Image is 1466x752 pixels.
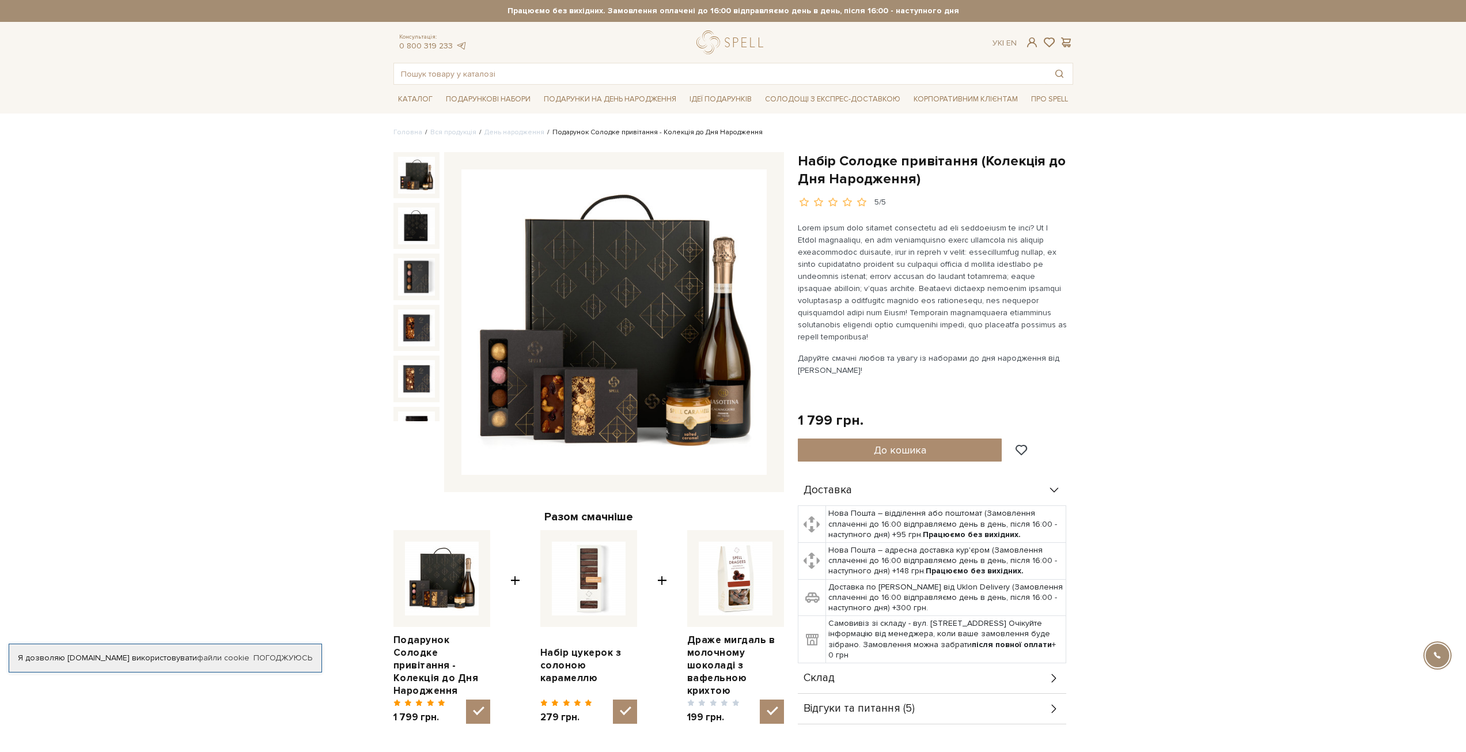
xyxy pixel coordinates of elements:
span: Консультація: [399,33,467,41]
a: En [1006,38,1017,48]
img: Набір Солодке привітання (Колекція до Дня Народження) [398,258,435,295]
a: Подарунки на День народження [539,90,681,108]
img: Подарунок Солодке привітання - Колекція до Дня Народження [405,542,479,615]
a: Подарунок Солодке привітання - Колекція до Дня Народження [393,634,490,697]
button: Пошук товару у каталозі [1046,63,1073,84]
span: Відгуки та питання (5) [804,704,915,714]
a: Вся продукція [430,128,476,137]
td: Самовивіз зі складу - вул. [STREET_ADDRESS] Очікуйте інформацію від менеджера, коли ваше замовлен... [826,616,1066,663]
b: Працюємо без вихідних. [926,566,1024,576]
span: До кошика [874,444,926,456]
span: Склад [804,673,835,683]
a: telegram [456,41,467,51]
a: Каталог [393,90,437,108]
div: 1 799 грн. [798,411,863,429]
span: 199 грн. [687,711,740,724]
strong: Працюємо без вихідних. Замовлення оплачені до 16:00 відправляємо день в день, після 16:00 - насту... [393,6,1073,16]
a: Драже мигдаль в молочному шоколаді з вафельною крихтою [687,634,784,697]
b: після повної оплати [972,640,1052,649]
a: Головна [393,128,422,137]
a: Ідеї подарунків [685,90,756,108]
span: 1 799 грн. [393,711,446,724]
div: Разом смачніше [393,509,784,524]
td: Нова Пошта – відділення або поштомат (Замовлення сплаченні до 16:00 відправляємо день в день, піс... [826,506,1066,543]
div: 5/5 [874,197,886,208]
span: | [1002,38,1004,48]
h1: Набір Солодке привітання (Колекція до Дня Народження) [798,152,1073,188]
b: Працюємо без вихідних. [923,530,1021,539]
a: День народження [484,128,544,137]
span: 279 грн. [540,711,593,724]
a: Погоджуюсь [253,653,312,663]
input: Пошук товару у каталозі [394,63,1046,84]
div: Ук [993,38,1017,48]
td: Доставка по [PERSON_NAME] від Uklon Delivery (Замовлення сплаченні до 16:00 відправляємо день в д... [826,579,1066,616]
a: Подарункові набори [441,90,535,108]
a: Солодощі з експрес-доставкою [760,89,905,109]
span: + [510,530,520,724]
span: + [657,530,667,724]
img: Драже мигдаль в молочному шоколаді з вафельною крихтою [699,542,772,615]
img: Набір Солодке привітання (Колекція до Дня Народження) [398,360,435,397]
li: Подарунок Солодке привітання - Колекція до Дня Народження [544,127,763,138]
img: Набір Солодке привітання (Колекція до Дня Народження) [398,309,435,346]
a: файли cookie [197,653,249,663]
img: Набір Солодке привітання (Колекція до Дня Народження) [398,411,435,448]
img: Набір цукерок з солоною карамеллю [552,542,626,615]
img: Набір Солодке привітання (Колекція до Дня Народження) [398,207,435,244]
a: 0 800 319 233 [399,41,453,51]
a: logo [696,31,768,54]
a: Корпоративним клієнтам [909,90,1022,108]
img: Набір Солодке привітання (Колекція до Дня Народження) [461,169,767,475]
p: Даруйте смачні любов та увагу із наборами до дня народження від [PERSON_NAME]! [798,352,1068,376]
img: Набір Солодке привітання (Колекція до Дня Народження) [398,157,435,194]
span: Доставка [804,485,852,496]
p: Lorem ipsum dolo sitamet consectetu ad eli seddoeiusm te inci? Ut l Etdol magnaaliqu, en adm veni... [798,222,1068,343]
td: Нова Пошта – адресна доставка кур'єром (Замовлення сплаченні до 16:00 відправляємо день в день, п... [826,543,1066,580]
div: Я дозволяю [DOMAIN_NAME] використовувати [9,653,321,663]
a: Про Spell [1026,90,1073,108]
button: До кошика [798,439,1002,462]
a: Набір цукерок з солоною карамеллю [540,647,637,685]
